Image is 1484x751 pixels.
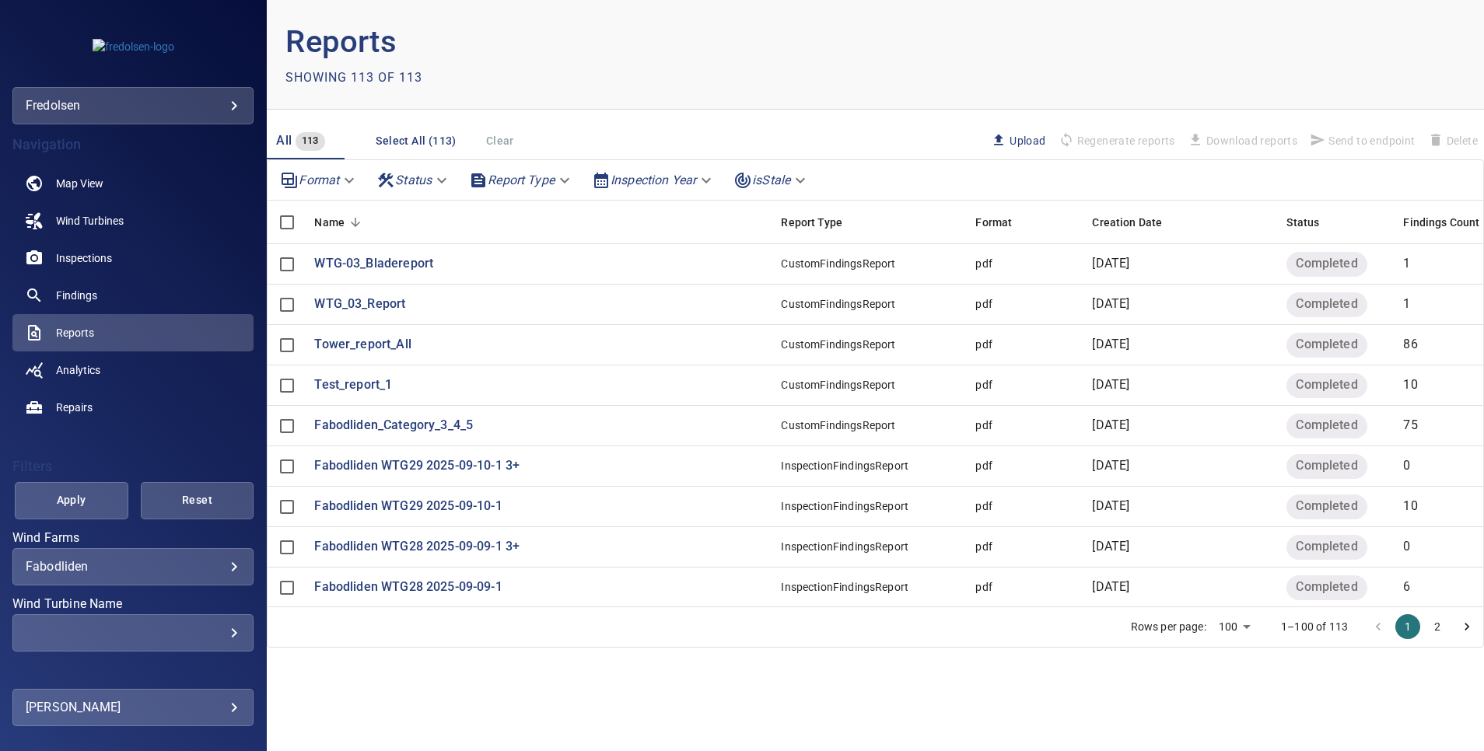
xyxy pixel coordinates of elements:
span: Completed [1286,538,1367,556]
div: Name [306,201,773,244]
div: [PERSON_NAME] [26,695,240,720]
button: Sort [345,211,366,233]
button: Upload [985,127,1052,154]
div: Name [314,201,345,244]
button: Go to page 2 [1425,614,1450,639]
p: [DATE] [1092,295,1129,313]
span: Wind Turbines [56,213,124,229]
p: Reports [285,19,875,65]
em: Inspection Year [611,173,696,187]
div: Format [968,201,1084,244]
button: page 1 [1395,614,1420,639]
a: inspections noActive [12,239,254,277]
div: Report Type [463,166,579,194]
span: Inspections [56,250,112,266]
span: Completed [1286,255,1367,273]
a: Fabodliden WTG29 2025-09-10-1 3+ [314,457,520,475]
p: [DATE] [1092,498,1129,515]
div: 100 [1213,616,1256,638]
p: 0 [1403,457,1410,475]
button: Select All (113) [369,127,462,155]
div: Status [1279,201,1395,244]
span: Completed [1286,417,1367,435]
div: CustomFindingsReport [781,417,895,433]
p: [DATE] [1092,417,1129,435]
a: findings noActive [12,277,254,314]
div: Format [975,201,1012,244]
div: pdf [975,458,992,473]
div: Creation Date [1084,201,1279,244]
a: Fabodliden WTG29 2025-09-10-1 [314,498,502,515]
span: All [276,133,292,148]
div: pdf [975,579,992,595]
label: Wind Farms [12,532,254,544]
p: 1–100 of 113 [1281,619,1348,634]
label: Wind Turbine Name [12,598,254,610]
p: Showing 113 of 113 [285,68,422,87]
span: Findings [56,288,97,303]
div: pdf [975,296,992,312]
div: Inspection Year [586,166,721,194]
div: CustomFindingsReport [781,337,895,352]
a: Fabodliden_Category_3_4_5 [314,417,473,435]
div: pdf [975,417,992,433]
div: fredolsen [26,93,240,118]
h4: Filters [12,459,254,474]
p: 10 [1403,498,1417,515]
span: Completed [1286,376,1367,394]
div: pdf [975,337,992,352]
span: Apply [34,491,109,510]
span: Repairs [56,400,93,415]
div: Status [370,166,457,194]
p: [DATE] [1092,255,1129,273]
p: [DATE] [1092,538,1129,556]
div: CustomFindingsReport [781,377,895,393]
p: Rows per page: [1131,619,1206,634]
div: Findings Count [1403,201,1479,244]
a: Fabodliden WTG28 2025-09-09-1 [314,578,502,596]
div: Wind Farms [12,548,254,585]
a: Fabodliden WTG28 2025-09-09-1 3+ [314,538,520,556]
div: InspectionFindingsReport [781,579,908,595]
p: 86 [1403,336,1417,354]
div: Report Type [781,201,842,244]
p: 75 [1403,417,1417,435]
span: Completed [1286,336,1367,354]
div: InspectionFindingsReport [781,458,908,473]
div: isStale [727,166,815,194]
a: windturbines noActive [12,202,254,239]
span: Completed [1286,578,1367,596]
div: pdf [975,256,992,271]
a: Tower_report_All [314,336,411,354]
div: Wind Turbine Name [12,614,254,651]
span: Reports [56,325,94,341]
a: WTG-03_Bladereport [314,255,433,273]
p: [DATE] [1092,376,1129,394]
p: [DATE] [1092,457,1129,475]
div: pdf [975,539,992,554]
span: Map View [56,176,103,191]
a: reports active [12,314,254,351]
button: Reset [141,482,254,519]
img: fredolsen-logo [93,39,174,54]
button: Apply [15,482,128,519]
nav: pagination navigation [1363,614,1482,639]
div: Report Type [773,201,968,244]
p: 0 [1403,538,1410,556]
p: 1 [1403,255,1410,273]
a: WTG_03_Report [314,295,405,313]
div: Format [274,166,364,194]
p: [DATE] [1092,336,1129,354]
em: Status [395,173,432,187]
div: Creation Date [1092,201,1162,244]
span: Completed [1286,498,1367,515]
p: 6 [1403,578,1410,596]
button: Go to next page [1454,614,1479,639]
a: Test_report_1 [314,376,392,394]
